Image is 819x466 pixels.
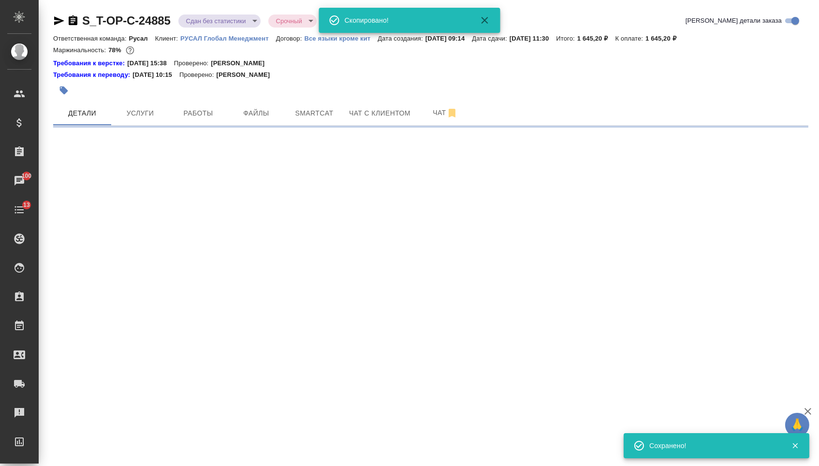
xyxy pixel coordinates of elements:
[67,15,79,27] button: Скопировать ссылку
[17,200,36,210] span: 13
[179,70,217,80] p: Проверено:
[211,58,272,68] p: [PERSON_NAME]
[127,58,174,68] p: [DATE] 15:38
[59,107,105,119] span: Детали
[422,107,468,119] span: Чат
[53,15,65,27] button: Скопировать ссылку для ЯМессенджера
[233,107,279,119] span: Файлы
[53,58,127,68] div: Нажми, чтобы открыть папку с инструкцией
[108,46,123,54] p: 78%
[129,35,155,42] p: Русал
[2,169,36,193] a: 100
[174,58,211,68] p: Проверено:
[216,70,277,80] p: [PERSON_NAME]
[155,35,180,42] p: Клиент:
[649,441,777,451] div: Сохранено!
[425,35,472,42] p: [DATE] 09:14
[577,35,615,42] p: 1 645,20 ₽
[53,70,132,80] div: Нажми, чтобы открыть папку с инструкцией
[178,15,261,28] div: Сдан без статистики
[175,107,221,119] span: Работы
[615,35,645,42] p: К оплате:
[124,44,136,57] button: 300.89 RUB;
[53,70,132,80] a: Требования к переводу:
[53,35,129,42] p: Ответственная команда:
[16,171,38,181] span: 100
[180,35,276,42] p: РУСАЛ Глобал Менеджмент
[349,107,410,119] span: Чат с клиентом
[132,70,179,80] p: [DATE] 10:15
[378,35,425,42] p: Дата создания:
[785,413,809,437] button: 🙏
[268,15,317,28] div: Сдан без статистики
[789,415,805,435] span: 🙏
[686,16,782,26] span: [PERSON_NAME] детали заказа
[291,107,337,119] span: Smartcat
[304,35,378,42] p: Все языки кроме кит
[645,35,684,42] p: 1 645,20 ₽
[510,35,556,42] p: [DATE] 11:30
[472,35,509,42] p: Дата сдачи:
[53,58,127,68] a: Требования к верстке:
[117,107,163,119] span: Услуги
[183,17,249,25] button: Сдан без статистики
[345,15,466,25] div: Скопировано!
[180,34,276,42] a: РУСАЛ Глобал Менеджмент
[556,35,577,42] p: Итого:
[273,17,305,25] button: Срочный
[473,15,497,26] button: Закрыть
[53,80,74,101] button: Добавить тэг
[304,34,378,42] a: Все языки кроме кит
[785,441,805,450] button: Закрыть
[276,35,305,42] p: Договор:
[53,46,108,54] p: Маржинальность:
[2,198,36,222] a: 13
[446,107,458,119] svg: Отписаться
[82,14,171,27] a: S_T-OP-C-24885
